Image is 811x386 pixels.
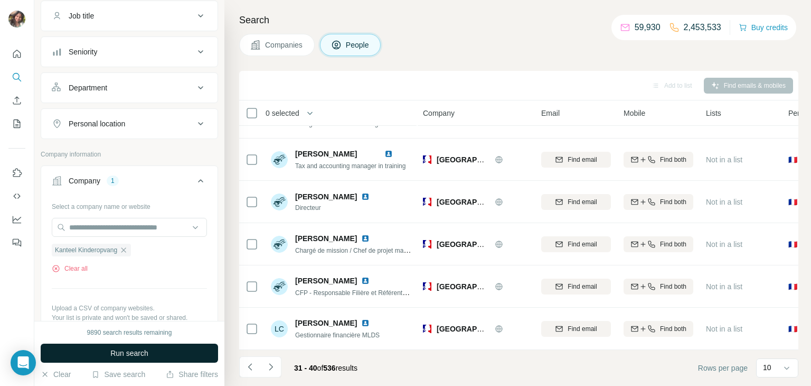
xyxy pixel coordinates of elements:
[361,192,370,201] img: LinkedIn logo
[55,245,117,255] span: Kanteel Kinderopvang
[41,344,218,363] button: Run search
[52,304,207,313] p: Upload a CSV of company websites.
[69,11,94,21] div: Job title
[541,152,611,168] button: Find email
[41,111,218,136] button: Personal location
[437,325,597,333] span: [GEOGRAPHIC_DATA]-[GEOGRAPHIC_DATA]
[271,278,288,295] img: Avatar
[788,281,797,292] span: 🇫🇷
[271,194,288,210] img: Avatar
[423,155,431,164] img: Logo of Greta Centre-Val de Loire
[69,82,107,93] div: Department
[260,356,281,378] button: Navigate to next page
[541,108,560,118] span: Email
[294,364,357,372] span: results
[361,277,370,285] img: LinkedIn logo
[107,176,119,186] div: 1
[41,168,218,198] button: Company1
[87,328,172,337] div: 9890 search results remaining
[8,163,25,182] button: Use Surfe on LinkedIn
[384,150,393,158] img: LinkedIn logo
[52,198,207,212] div: Select a company name or website
[788,324,797,334] span: 🇫🇷
[8,44,25,63] button: Quick start
[110,348,148,359] span: Run search
[568,197,597,207] span: Find email
[568,324,597,334] span: Find email
[295,288,432,297] span: CFP - Responsable Filière et Référente Territoire
[69,176,100,186] div: Company
[295,233,357,244] span: [PERSON_NAME]
[788,239,797,250] span: 🇫🇷
[624,194,693,210] button: Find both
[788,197,797,207] span: 🇫🇷
[698,363,748,373] span: Rows per page
[295,275,357,286] span: [PERSON_NAME]
[295,318,357,328] span: [PERSON_NAME]
[660,155,686,164] span: Find both
[8,91,25,110] button: Enrich CSV
[361,319,370,327] img: LinkedIn logo
[323,364,335,372] span: 536
[271,320,288,337] div: LC
[295,203,382,213] span: Directeur
[271,151,288,168] img: Avatar
[295,192,357,201] span: [PERSON_NAME]
[706,325,742,333] span: Not in a list
[437,198,597,206] span: [GEOGRAPHIC_DATA]-[GEOGRAPHIC_DATA]
[541,279,611,295] button: Find email
[660,197,686,207] span: Find both
[541,236,611,252] button: Find email
[437,282,597,291] span: [GEOGRAPHIC_DATA]-[GEOGRAPHIC_DATA]
[568,240,597,249] span: Find email
[41,150,218,159] p: Company information
[423,108,455,118] span: Company
[706,240,742,249] span: Not in a list
[423,325,431,333] img: Logo of Greta Centre-Val de Loire
[265,40,304,50] span: Companies
[568,282,597,291] span: Find email
[295,162,405,170] span: Tax and accounting manager in training
[437,240,597,249] span: [GEOGRAPHIC_DATA]-[GEOGRAPHIC_DATA]
[317,364,324,372] span: of
[8,210,25,229] button: Dashboard
[437,155,597,164] span: [GEOGRAPHIC_DATA]-[GEOGRAPHIC_DATA]
[568,155,597,164] span: Find email
[8,233,25,252] button: Feedback
[624,279,693,295] button: Find both
[624,152,693,168] button: Find both
[239,13,798,27] h4: Search
[706,155,742,164] span: Not in a list
[361,234,370,243] img: LinkedIn logo
[41,39,218,65] button: Seniority
[8,114,25,133] button: My lists
[41,3,218,29] button: Job title
[69,47,97,57] div: Seniority
[684,21,721,34] p: 2,453,533
[41,369,71,380] button: Clear
[295,332,380,339] span: Gestionnaire financière MLDS
[423,198,431,206] img: Logo of Greta Centre-Val de Loire
[295,119,549,127] span: Chargé de mission à la Délégation de région académique au numérique éducatif (DRANE)
[52,264,88,273] button: Clear all
[295,150,357,158] span: [PERSON_NAME]
[541,321,611,337] button: Find email
[266,108,299,118] span: 0 selected
[635,21,661,34] p: 59,930
[271,236,288,253] img: Avatar
[295,246,450,254] span: Chargé de mission / Chef de projet maîtrise d'œuvre SI
[706,282,742,291] span: Not in a list
[423,282,431,291] img: Logo of Greta Centre-Val de Loire
[52,313,207,323] p: Your list is private and won't be saved or shared.
[41,75,218,100] button: Department
[660,282,686,291] span: Find both
[91,369,145,380] button: Save search
[239,356,260,378] button: Navigate to previous page
[541,194,611,210] button: Find email
[739,20,788,35] button: Buy credits
[294,364,317,372] span: 31 - 40
[706,108,721,118] span: Lists
[346,40,370,50] span: People
[624,321,693,337] button: Find both
[624,236,693,252] button: Find both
